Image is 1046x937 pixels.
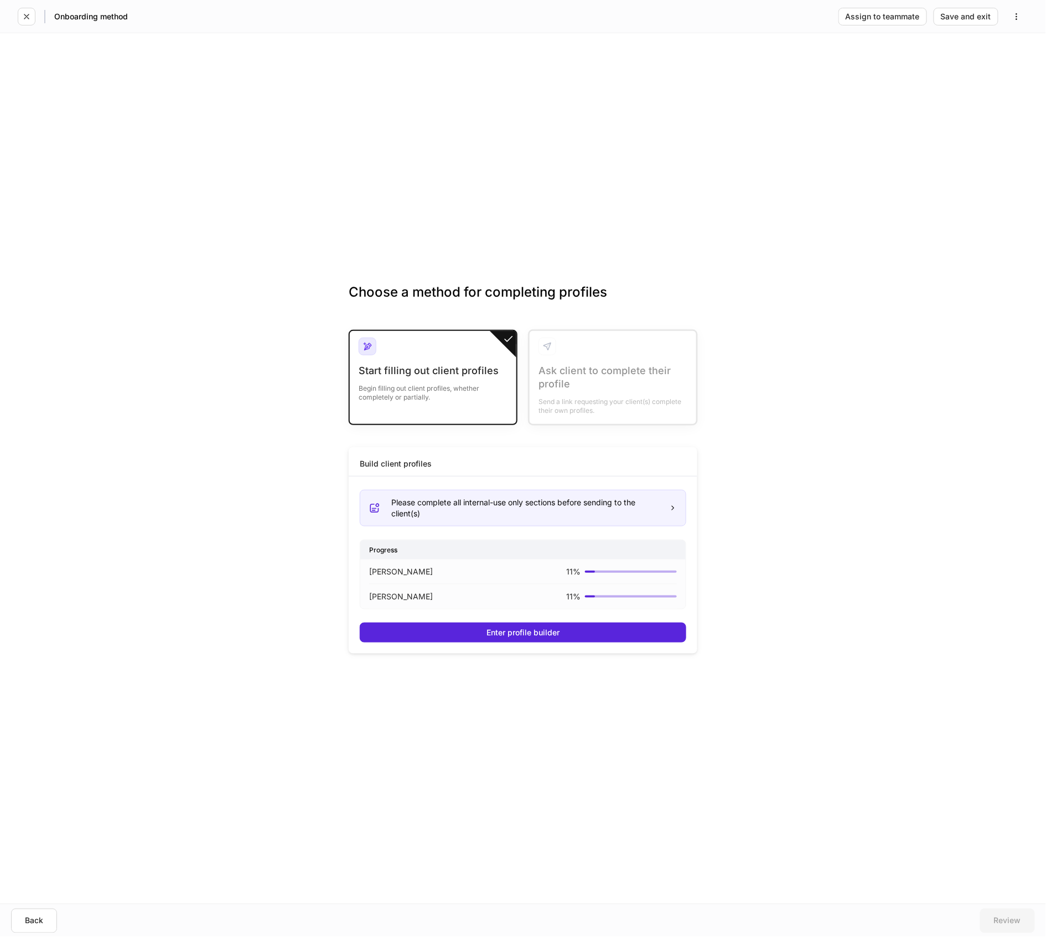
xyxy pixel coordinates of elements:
button: Save and exit [934,8,998,25]
div: Begin filling out client profiles, whether completely or partially. [359,377,508,402]
div: Progress [360,540,686,560]
button: Enter profile builder [360,623,686,643]
div: Start filling out client profiles [359,364,508,377]
h5: Onboarding method [54,11,128,22]
button: Back [11,909,57,933]
div: Back [25,917,43,925]
p: 11 % [566,566,581,577]
button: Assign to teammate [838,8,927,25]
h3: Choose a method for completing profiles [349,283,697,319]
div: Please complete all internal-use only sections before sending to the client(s) [391,497,660,519]
div: Save and exit [941,13,991,20]
p: [PERSON_NAME] [369,566,433,577]
div: Build client profiles [360,458,432,469]
p: 11 % [566,591,581,602]
div: Enter profile builder [486,629,560,636]
div: Assign to teammate [846,13,920,20]
p: [PERSON_NAME] [369,591,433,602]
